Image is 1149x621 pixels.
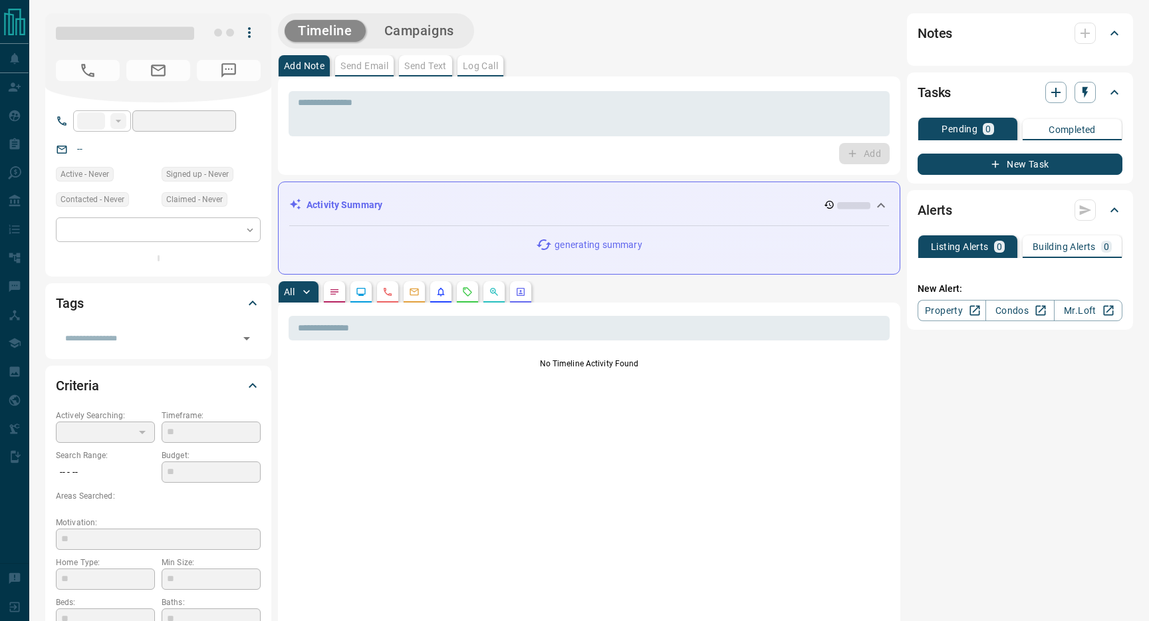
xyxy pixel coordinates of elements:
[56,449,155,461] p: Search Range:
[284,61,324,70] p: Add Note
[985,124,991,134] p: 0
[162,596,261,608] p: Baths:
[462,287,473,297] svg: Requests
[918,194,1122,226] div: Alerts
[285,20,366,42] button: Timeline
[166,193,223,206] span: Claimed - Never
[1049,125,1096,134] p: Completed
[61,168,109,181] span: Active - Never
[382,287,393,297] svg: Calls
[56,370,261,402] div: Criteria
[918,154,1122,175] button: New Task
[126,60,190,81] span: No Email
[197,60,261,81] span: No Number
[289,358,890,370] p: No Timeline Activity Found
[515,287,526,297] svg: Agent Actions
[555,238,642,252] p: generating summary
[329,287,340,297] svg: Notes
[1104,242,1109,251] p: 0
[56,461,155,483] p: -- - --
[56,557,155,568] p: Home Type:
[56,293,83,314] h2: Tags
[356,287,366,297] svg: Lead Browsing Activity
[289,193,889,217] div: Activity Summary
[162,449,261,461] p: Budget:
[56,60,120,81] span: No Number
[931,242,989,251] p: Listing Alerts
[56,596,155,608] p: Beds:
[56,517,261,529] p: Motivation:
[56,287,261,319] div: Tags
[918,199,952,221] h2: Alerts
[918,76,1122,108] div: Tasks
[997,242,1002,251] p: 0
[162,557,261,568] p: Min Size:
[56,490,261,502] p: Areas Searched:
[918,23,952,44] h2: Notes
[918,82,951,103] h2: Tasks
[77,144,82,154] a: --
[166,168,229,181] span: Signed up - Never
[371,20,467,42] button: Campaigns
[237,329,256,348] button: Open
[56,410,155,422] p: Actively Searching:
[918,17,1122,49] div: Notes
[942,124,977,134] p: Pending
[1054,300,1122,321] a: Mr.Loft
[61,193,124,206] span: Contacted - Never
[409,287,420,297] svg: Emails
[918,300,986,321] a: Property
[56,375,99,396] h2: Criteria
[918,282,1122,296] p: New Alert:
[307,198,382,212] p: Activity Summary
[985,300,1054,321] a: Condos
[162,410,261,422] p: Timeframe:
[284,287,295,297] p: All
[489,287,499,297] svg: Opportunities
[436,287,446,297] svg: Listing Alerts
[1033,242,1096,251] p: Building Alerts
